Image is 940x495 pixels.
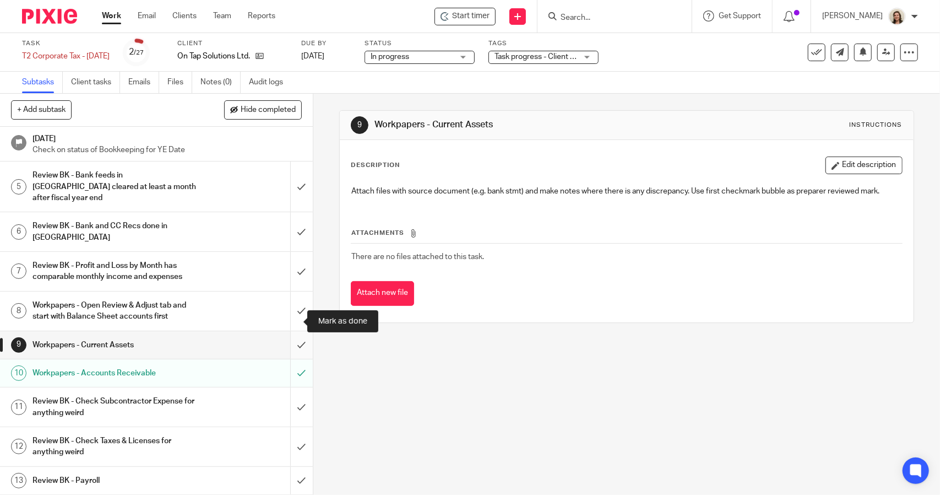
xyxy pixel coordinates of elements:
div: 6 [11,224,26,240]
label: Client [177,39,287,48]
div: 2 [129,46,144,58]
h1: Review BK - Check Taxes & Licenses for anything weird [32,433,197,461]
p: Description [351,161,400,170]
h1: Workpapers - Accounts Receivable [32,365,197,381]
div: 12 [11,439,26,454]
a: Email [138,10,156,21]
p: [PERSON_NAME] [822,10,883,21]
div: T2 Corporate Tax - [DATE] [22,51,110,62]
div: 5 [11,179,26,195]
span: Hide completed [241,106,296,115]
div: T2 Corporate Tax - June 2025 [22,51,110,62]
h1: Review BK - Profit and Loss by Month has comparable monthly income and expenses [32,257,197,286]
span: Task progress - Client response received + 1 [495,53,646,61]
div: 9 [11,337,26,353]
div: 13 [11,473,26,488]
span: In progress [371,53,409,61]
a: Work [102,10,121,21]
p: On Tap Solutions Ltd. [177,51,250,62]
p: Attach files with source document (e.g. bank stmt) and make notes where there is any discrepancy.... [351,186,901,197]
h1: Workpapers - Current Assets [374,119,650,131]
button: + Add subtask [11,100,72,119]
label: Due by [301,39,351,48]
button: Hide completed [224,100,302,119]
div: 7 [11,263,26,279]
div: 10 [11,365,26,381]
small: /27 [134,50,144,56]
h1: Review BK - Payroll [32,472,197,489]
label: Status [365,39,475,48]
a: Team [213,10,231,21]
label: Tags [488,39,599,48]
h1: Workpapers - Open Review & Adjust tab and start with Balance Sheet accounts first [32,297,197,325]
a: Audit logs [249,72,291,93]
span: Attachments [351,230,404,236]
button: Edit description [825,157,903,174]
span: Get Support [719,12,761,20]
h1: Review BK - Check Subcontractor Expense for anything weird [32,393,197,421]
input: Search [559,13,659,23]
div: 9 [351,116,368,134]
a: Clients [172,10,197,21]
a: Client tasks [71,72,120,93]
h1: [DATE] [32,131,302,144]
div: 11 [11,400,26,415]
a: Emails [128,72,159,93]
label: Task [22,39,110,48]
div: 8 [11,303,26,319]
span: There are no files attached to this task. [351,253,484,261]
p: Check on status of Bookkeeping for YE Date [32,144,302,155]
img: Pixie [22,9,77,24]
img: Morgan.JPG [888,8,906,25]
span: [DATE] [301,52,324,60]
a: Notes (0) [200,72,241,93]
h1: Review BK - Bank and CC Recs done in [GEOGRAPHIC_DATA] [32,218,197,246]
div: On Tap Solutions Ltd. - T2 Corporate Tax - June 2025 [434,8,496,25]
span: Start timer [452,10,490,22]
h1: Workpapers - Current Assets [32,337,197,353]
h1: Review BK - Bank feeds in [GEOGRAPHIC_DATA] cleared at least a month after fiscal year end [32,167,197,206]
div: Instructions [850,121,903,130]
a: Reports [248,10,275,21]
button: Attach new file [351,281,414,306]
a: Subtasks [22,72,63,93]
a: Files [167,72,192,93]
